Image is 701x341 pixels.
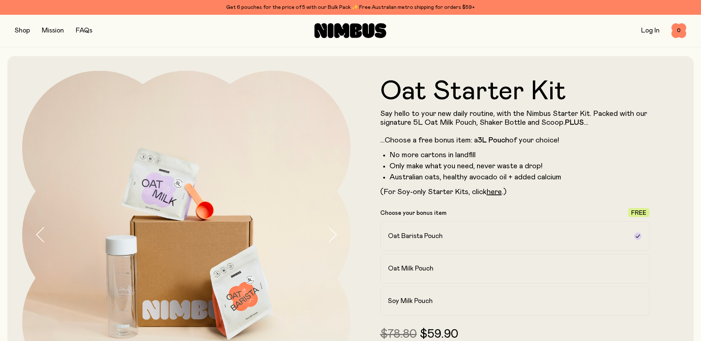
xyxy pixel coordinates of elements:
div: Get 6 pouches for the price of 5 with our Bulk Pack ✨ Free Australian metro shipping for orders $59+ [15,3,686,12]
strong: 3L [478,137,487,144]
span: Free [631,210,646,216]
span: $78.80 [380,328,417,340]
a: Mission [42,27,64,34]
p: Choose your bonus item [380,209,446,217]
strong: Pouch [489,137,509,144]
span: $59.90 [420,328,458,340]
h2: Soy Milk Pouch [388,297,433,306]
h2: Oat Barista Pouch [388,232,443,241]
a: here [487,188,502,196]
p: Say hello to your new daily routine, with the Nimbus Starter Kit. Packed with our signature 5L Oa... [380,109,650,145]
a: FAQs [76,27,92,34]
li: No more cartons in landfill [389,151,650,159]
h2: Oat Milk Pouch [388,264,433,273]
li: Australian oats, healthy avocado oil + added calcium [389,173,650,182]
h1: Oat Starter Kit [380,78,650,105]
p: (For Soy-only Starter Kits, click .) [380,187,650,196]
button: 0 [671,23,686,38]
strong: PLUS [565,119,584,126]
a: Log In [641,27,660,34]
li: Only make what you need, never waste a drop! [389,162,650,170]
